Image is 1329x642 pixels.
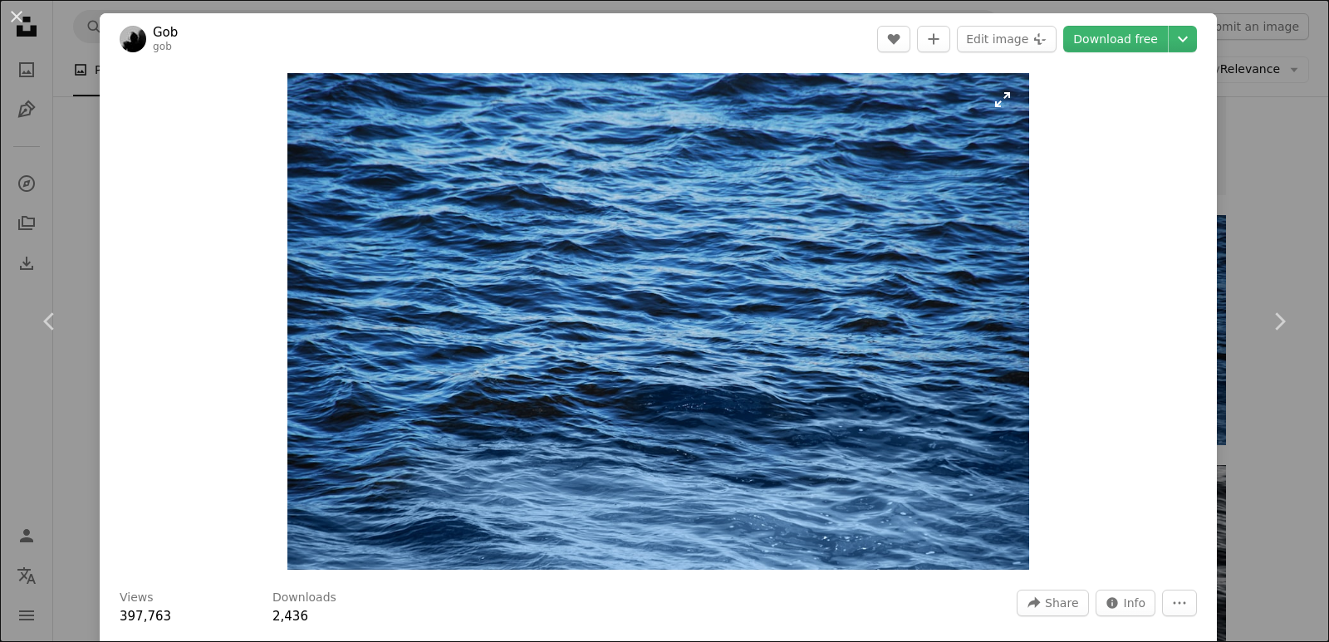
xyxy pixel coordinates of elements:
a: gob [153,41,172,52]
span: Info [1124,591,1146,615]
button: Stats about this image [1096,590,1156,616]
button: Zoom in on this image [287,73,1029,570]
a: Next [1229,242,1329,401]
button: Share this image [1017,590,1088,616]
button: Choose download size [1169,26,1197,52]
button: Edit image [957,26,1057,52]
span: 2,436 [272,609,308,624]
button: Add to Collection [917,26,950,52]
button: More Actions [1162,590,1197,616]
h3: Downloads [272,590,336,606]
a: Gob [153,24,178,41]
a: Download free [1063,26,1168,52]
span: 397,763 [120,609,171,624]
button: Like [877,26,910,52]
img: Go to Gob's profile [120,26,146,52]
img: body of water during daytime [287,73,1029,570]
h3: Views [120,590,154,606]
span: Share [1045,591,1078,615]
